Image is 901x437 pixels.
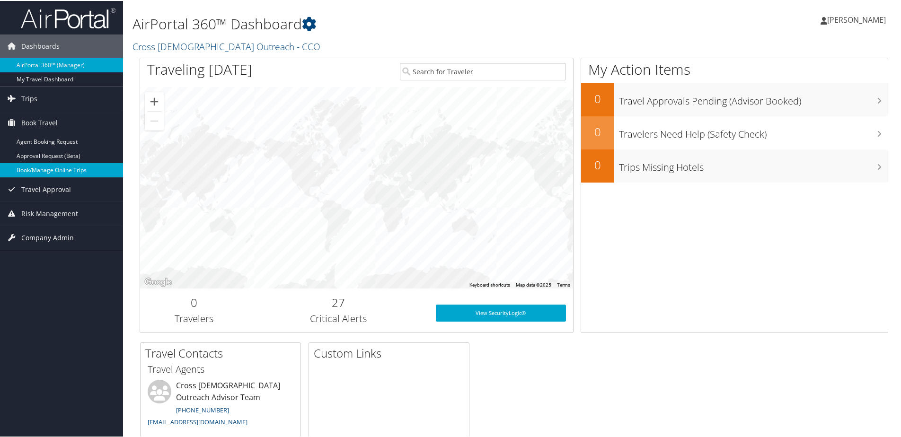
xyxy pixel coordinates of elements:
[148,362,293,375] h3: Travel Agents
[21,86,37,110] span: Trips
[314,344,469,360] h2: Custom Links
[21,34,60,57] span: Dashboards
[619,89,888,107] h3: Travel Approvals Pending (Advisor Booked)
[148,417,247,425] a: [EMAIL_ADDRESS][DOMAIN_NAME]
[469,281,510,288] button: Keyboard shortcuts
[400,62,566,79] input: Search for Traveler
[132,13,641,33] h1: AirPortal 360™ Dashboard
[436,304,566,321] a: View SecurityLogic®
[581,59,888,79] h1: My Action Items
[142,275,174,288] img: Google
[147,59,252,79] h1: Traveling [DATE]
[581,156,614,172] h2: 0
[516,281,551,287] span: Map data ©2025
[581,90,614,106] h2: 0
[581,123,614,139] h2: 0
[581,149,888,182] a: 0Trips Missing Hotels
[21,6,115,28] img: airportal-logo.png
[557,281,570,287] a: Terms (opens in new tab)
[143,379,298,429] li: Cross [DEMOGRAPHIC_DATA] Outreach Advisor Team
[21,110,58,134] span: Book Travel
[145,111,164,130] button: Zoom out
[581,115,888,149] a: 0Travelers Need Help (Safety Check)
[256,311,422,324] h3: Critical Alerts
[147,294,241,310] h2: 0
[619,155,888,173] h3: Trips Missing Hotels
[147,311,241,324] h3: Travelers
[21,201,78,225] span: Risk Management
[256,294,422,310] h2: 27
[821,5,895,33] a: [PERSON_NAME]
[21,225,74,249] span: Company Admin
[145,91,164,110] button: Zoom in
[132,39,323,52] a: Cross [DEMOGRAPHIC_DATA] Outreach - CCO
[145,344,300,360] h2: Travel Contacts
[581,82,888,115] a: 0Travel Approvals Pending (Advisor Booked)
[176,405,229,413] a: [PHONE_NUMBER]
[827,14,886,24] span: [PERSON_NAME]
[21,177,71,201] span: Travel Approval
[619,122,888,140] h3: Travelers Need Help (Safety Check)
[142,275,174,288] a: Open this area in Google Maps (opens a new window)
